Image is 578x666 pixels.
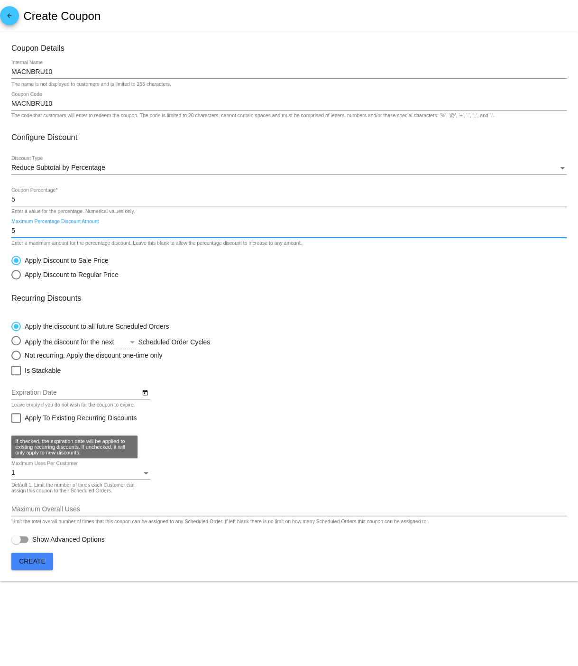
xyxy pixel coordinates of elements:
input: Maximum Overall Uses [11,506,567,513]
span: Is Stackable [25,365,61,376]
span: Apply To Existing Recurring Discounts [25,412,137,424]
div: Enter a maximum amount for the percentage discount. Leave this blank to allow the percentage disc... [11,240,302,246]
div: Not recurring. Apply the discount one-time only [21,351,162,359]
input: Coupon Percentage [11,196,567,203]
div: Apply Discount to Regular Price [21,271,119,278]
div: Limit the total overall number of times that this coupon can be assigned to any Scheduled Order. ... [11,519,428,525]
button: Open calendar [140,387,150,397]
div: Apply the discount for the next Scheduled Order Cycles [21,336,273,346]
span: Show Advanced Options [32,535,105,544]
mat-radio-group: Select an option [11,251,119,279]
mat-icon: arrow_back [4,12,15,24]
mat-radio-group: Select an option [11,317,273,360]
div: Enter a value for the percentage. Numerical values only. [11,209,135,214]
input: Coupon Code [11,100,567,108]
h3: Coupon Details [11,44,567,53]
div: Apply Discount to Sale Price [21,257,109,264]
h3: Conversion Limits [11,438,567,447]
button: Create [11,553,53,570]
mat-select: Discount Type [11,164,567,172]
div: Leave empty if you do not wish for the coupon to expire. [11,402,135,408]
span: Reduce Subtotal by Percentage [11,164,105,171]
input: Maximum Percentage Discount Amount [11,227,567,235]
input: Internal Name [11,68,567,76]
input: Expiration Date [11,389,140,397]
h3: Configure Discount [11,133,567,142]
span: Create [19,557,46,565]
span: 1 [11,469,15,476]
div: The code that customers will enter to redeem the coupon. The code is limited to 20 characters, ca... [11,113,494,119]
h2: Create Coupon [23,9,101,23]
div: Default 1. Limit the number of times each Customer can assign this coupon to their Scheduled Orders. [11,482,145,494]
h3: Recurring Discounts [11,294,567,303]
div: Apply the discount to all future Scheduled Orders [21,323,169,330]
div: The name is not displayed to customers and is limited to 255 characters. [11,82,171,87]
